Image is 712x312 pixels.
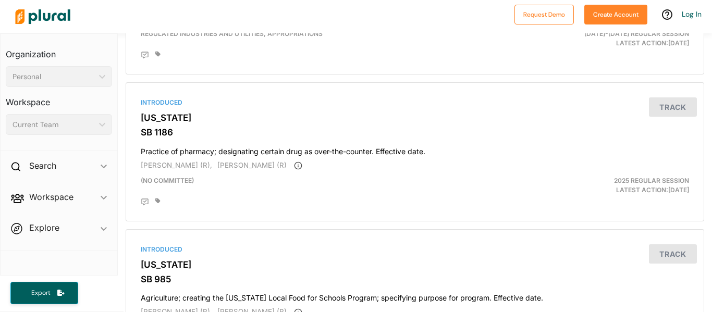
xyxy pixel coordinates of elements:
div: Add Position Statement [141,51,149,59]
div: Current Team [13,119,95,130]
h3: SB 1186 [141,127,689,138]
button: Request Demo [514,5,574,24]
div: Latest Action: [DATE] [509,29,697,48]
button: Track [649,244,697,264]
button: Export [10,282,78,304]
h3: Workspace [6,87,112,110]
span: 2025 Regular Session [614,177,689,184]
h3: SB 985 [141,274,689,284]
h2: Search [29,160,56,171]
button: Track [649,97,697,117]
a: Create Account [584,8,647,19]
div: (no committee) [133,176,509,195]
span: Export [24,289,57,297]
div: Add tags [155,198,161,204]
div: Latest Action: [DATE] [509,176,697,195]
a: Log In [682,9,702,19]
h3: [US_STATE] [141,113,689,123]
a: Request Demo [514,8,574,19]
div: Introduced [141,245,689,254]
span: [PERSON_NAME] (R), [141,161,212,169]
h4: Agriculture; creating the [US_STATE] Local Food for Schools Program; specifying purpose for progr... [141,289,689,303]
button: Create Account [584,5,647,24]
span: [PERSON_NAME] (R) [217,161,287,169]
h3: Organization [6,39,112,62]
div: Add Position Statement [141,198,149,206]
div: Personal [13,71,95,82]
span: [DATE]-[DATE] Regular Session [584,30,689,38]
div: Introduced [141,98,689,107]
h4: Practice of pharmacy; designating certain drug as over-the-counter. Effective date. [141,142,689,156]
h3: [US_STATE] [141,259,689,270]
div: Add tags [155,51,161,57]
